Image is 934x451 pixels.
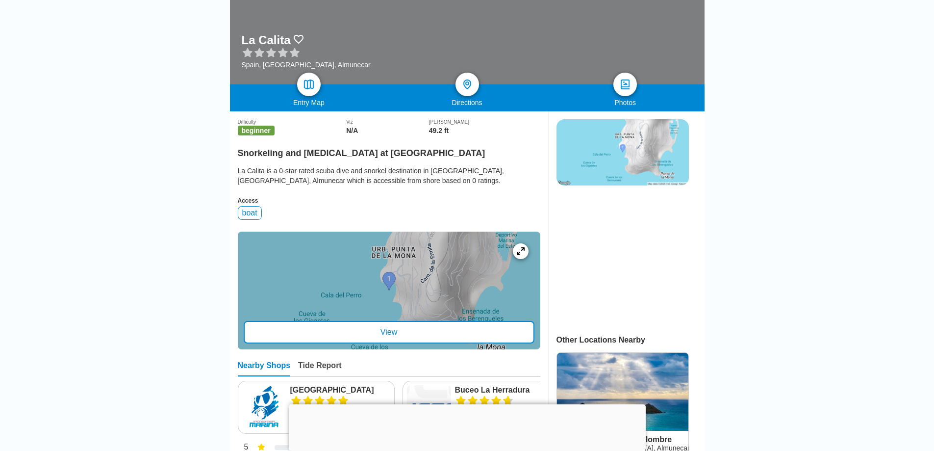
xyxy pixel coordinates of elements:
[388,99,546,106] div: Directions
[346,119,429,125] div: Viz
[461,79,473,90] img: directions
[242,385,286,429] img: Buceo Marina
[407,385,451,429] img: Buceo La Herradura
[289,404,646,449] iframe: Advertisement
[230,99,388,106] div: Entry Map
[546,99,705,106] div: Photos
[238,126,275,135] span: beginner
[455,385,555,395] a: Buceo La Herradura
[556,336,705,345] div: Other Locations Nearby
[298,361,342,376] div: Tide Report
[238,142,540,159] h2: Snorkeling and [MEDICAL_DATA] at [GEOGRAPHIC_DATA]
[242,61,371,69] div: Spain, [GEOGRAPHIC_DATA], Almunecar
[290,385,390,395] a: [GEOGRAPHIC_DATA]
[238,119,347,125] div: Difficulty
[429,127,540,134] div: 49.2 ft
[303,79,315,90] img: map
[346,127,429,134] div: N/A
[429,119,540,125] div: [PERSON_NAME]
[238,232,540,349] a: entry mapView
[242,33,291,47] h1: La Calita
[238,206,262,220] div: boat
[238,197,540,204] div: Access
[556,195,688,318] iframe: Advertisement
[244,321,534,344] div: View
[613,73,637,96] a: photos
[297,73,321,96] a: map
[556,119,689,186] img: staticmap
[238,361,291,376] div: Nearby Shops
[619,79,631,90] img: photos
[238,166,540,186] div: La Calita is a 0-star rated scuba dive and snorkel destination in [GEOGRAPHIC_DATA], [GEOGRAPHIC_...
